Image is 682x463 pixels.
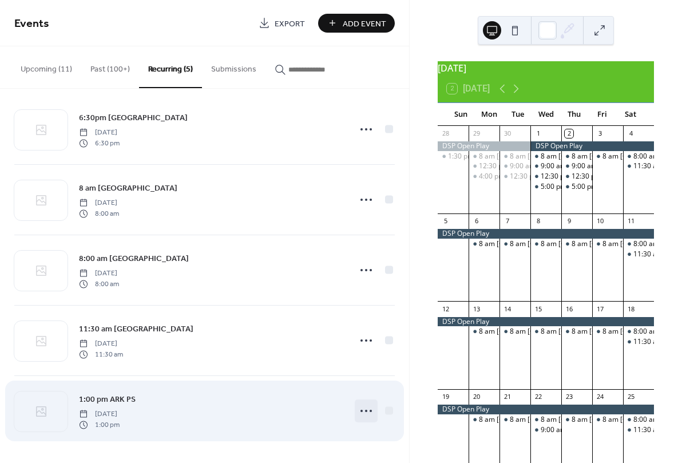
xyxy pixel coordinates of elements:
[596,129,604,138] div: 3
[343,18,386,30] span: Add Event
[250,14,314,33] a: Export
[534,393,542,401] div: 22
[79,394,136,406] span: 1:00 pm ARK PS
[561,182,592,192] div: 5:00 pm Aquatic Glow Pickleball
[530,161,561,171] div: 9:00 am Aquatic Center
[503,217,511,225] div: 7
[438,61,654,75] div: [DATE]
[499,239,530,249] div: 8 am Ark Center
[541,327,628,337] div: 8 am [GEOGRAPHIC_DATA]
[472,217,481,225] div: 6
[202,46,265,87] button: Submissions
[503,103,532,126] div: Tue
[541,425,637,435] div: 9:00 am [GEOGRAPHIC_DATA]
[438,141,530,151] div: DSP Open Play
[438,317,654,327] div: DSP Open Play
[79,409,120,420] span: [DATE]
[623,327,654,337] div: 8:00 am ARK Center
[79,279,119,289] span: 8:00 am
[510,327,597,337] div: 8 am [GEOGRAPHIC_DATA]
[79,339,123,349] span: [DATE]
[447,103,475,126] div: Sun
[469,327,499,337] div: 8 am Ark Center
[479,327,566,337] div: 8 am [GEOGRAPHIC_DATA]
[79,111,188,124] a: 6:30pm [GEOGRAPHIC_DATA]
[469,172,499,181] div: 4:00 pm Aquatic Center
[530,152,561,161] div: 8 am Ark Center
[565,304,573,313] div: 16
[541,172,641,181] div: 12:30 pm [GEOGRAPHIC_DATA]
[275,18,305,30] span: Export
[479,152,566,161] div: 8 am [GEOGRAPHIC_DATA]
[510,239,597,249] div: 8 am [GEOGRAPHIC_DATA]
[534,304,542,313] div: 15
[475,103,503,126] div: Mon
[572,415,659,425] div: 8 am [GEOGRAPHIC_DATA]
[572,327,659,337] div: 8 am [GEOGRAPHIC_DATA]
[79,268,119,279] span: [DATE]
[139,46,202,88] button: Recurring (5)
[572,172,672,181] div: 12:30 pm [GEOGRAPHIC_DATA]
[469,415,499,425] div: 8 am Ark Center
[541,161,637,171] div: 9:00 am [GEOGRAPHIC_DATA]
[530,425,561,435] div: 9:00 am Aquatic Center
[627,129,635,138] div: 4
[534,217,542,225] div: 8
[596,217,604,225] div: 10
[499,161,530,171] div: 9:00 am Aquatic Center
[530,239,561,249] div: 8 am Ark Center
[438,229,654,239] div: DSP Open Play
[499,172,530,181] div: 12:30 pm Aquatic Center
[541,182,641,192] div: 5:00 pm Aquatic Glow Pickleball
[479,415,566,425] div: 8 am [GEOGRAPHIC_DATA]
[503,129,511,138] div: 30
[572,161,668,171] div: 9:00 am [GEOGRAPHIC_DATA]
[79,183,177,195] span: 8 am [GEOGRAPHIC_DATA]
[561,172,592,181] div: 12:30 pm Aquatic Center
[79,138,120,148] span: 6:30 pm
[623,425,654,435] div: 11:30 am ARK Center
[572,152,659,161] div: 8 am [GEOGRAPHIC_DATA]
[14,13,49,35] span: Events
[441,217,450,225] div: 5
[565,217,573,225] div: 9
[623,415,654,425] div: 8:00 am ARK Center
[541,239,628,249] div: 8 am [GEOGRAPHIC_DATA]
[592,327,623,337] div: 8 am Ark Center
[565,129,573,138] div: 2
[479,239,566,249] div: 8 am [GEOGRAPHIC_DATA]
[499,327,530,337] div: 8 am Ark Center
[438,152,469,161] div: 1:30 pm ARK PS
[79,323,193,335] span: 11:30 am [GEOGRAPHIC_DATA]
[530,172,561,181] div: 12:30 pm Aquatic Center
[472,304,481,313] div: 13
[592,415,623,425] div: 8 am Ark Center
[438,405,654,414] div: DSP Open Play
[79,208,119,219] span: 8:00 am
[503,304,511,313] div: 14
[81,46,139,87] button: Past (100+)
[561,327,592,337] div: 8 am Ark Center
[623,239,654,249] div: 8:00 am ARK Center
[79,128,120,138] span: [DATE]
[617,103,645,126] div: Sat
[623,161,654,171] div: 11:30 am ARK Center
[592,152,623,161] div: 8 am Ark Center
[79,181,177,195] a: 8 am [GEOGRAPHIC_DATA]
[588,103,616,126] div: Fri
[472,393,481,401] div: 20
[318,14,395,33] a: Add Event
[79,349,123,359] span: 11:30 am
[472,129,481,138] div: 29
[441,129,450,138] div: 28
[623,337,654,347] div: 11:30 am ARK Center
[510,152,597,161] div: 8 am [GEOGRAPHIC_DATA]
[469,239,499,249] div: 8 am Ark Center
[479,161,580,171] div: 12:30 pm [GEOGRAPHIC_DATA]
[530,141,654,151] div: DSP Open Play
[596,393,604,401] div: 24
[79,393,136,406] a: 1:00 pm ARK PS
[623,250,654,259] div: 11:30 am ARK Center
[469,161,499,171] div: 12:30 pm Aquatic Center
[565,393,573,401] div: 23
